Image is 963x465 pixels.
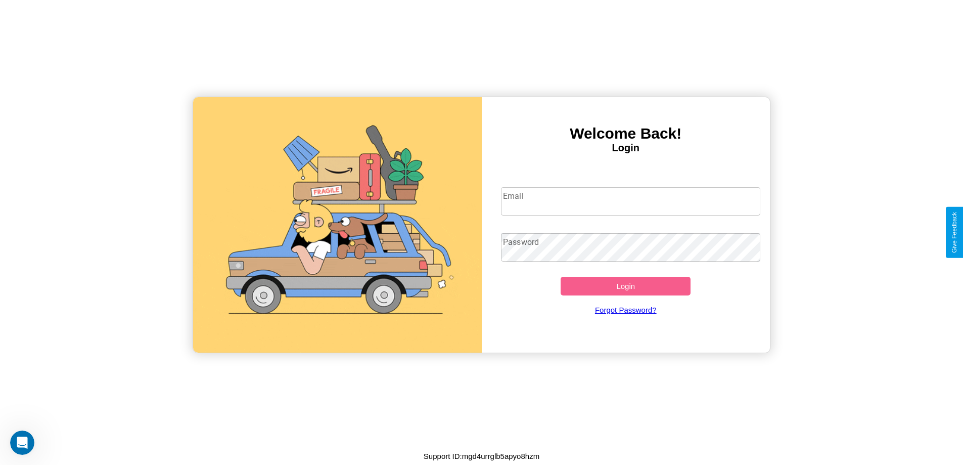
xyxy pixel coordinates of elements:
[951,212,958,253] div: Give Feedback
[10,431,34,455] iframe: Intercom live chat
[482,125,770,142] h3: Welcome Back!
[193,97,482,353] img: gif
[482,142,770,154] h4: Login
[561,277,691,295] button: Login
[496,295,755,324] a: Forgot Password?
[424,449,539,463] p: Support ID: mgd4urrglb5apyo8hzm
